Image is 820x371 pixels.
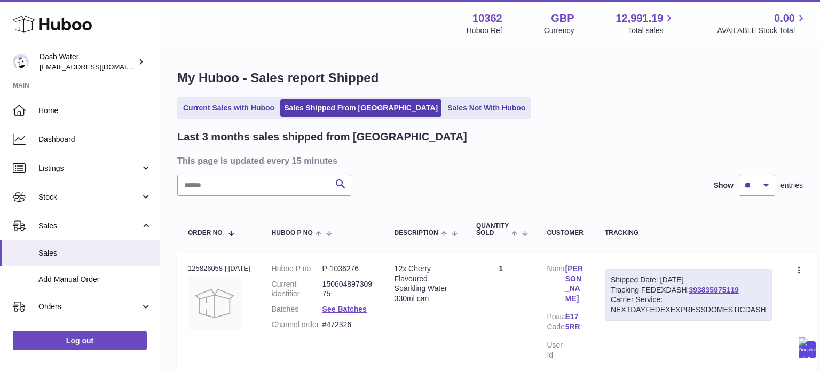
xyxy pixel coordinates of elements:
[38,163,140,173] span: Listings
[272,264,322,274] dt: Huboo P no
[38,135,152,145] span: Dashboard
[544,26,574,36] div: Currency
[395,264,455,304] div: 12x Cherry Flavoured Sparkling Water 330ml can
[13,54,29,70] img: bea@dash-water.com
[272,279,322,299] dt: Current identifier
[188,277,241,330] img: no-photo.jpg
[322,305,367,313] a: See Batches
[38,248,152,258] span: Sales
[322,320,373,330] dd: #472326
[717,11,807,36] a: 0.00 AVAILABLE Stock Total
[605,269,772,321] div: Tracking FEDEXDASH:
[547,312,565,335] dt: Postal Code
[717,26,807,36] span: AVAILABLE Stock Total
[616,11,663,26] span: 12,991.19
[322,279,373,299] dd: 15060489730975
[689,286,738,294] a: 393835975119
[177,69,803,86] h1: My Huboo - Sales report Shipped
[177,130,467,144] h2: Last 3 months sales shipped from [GEOGRAPHIC_DATA]
[40,62,157,71] span: [EMAIL_ADDRESS][DOMAIN_NAME]
[467,26,502,36] div: Huboo Ref
[565,312,584,332] a: E17 5RR
[616,11,675,36] a: 12,991.19 Total sales
[547,230,583,236] div: Customer
[472,11,502,26] strong: 10362
[38,274,152,285] span: Add Manual Order
[605,230,772,236] div: Tracking
[547,264,565,307] dt: Name
[38,302,140,312] span: Orders
[714,180,734,191] label: Show
[272,230,313,236] span: Huboo P no
[395,230,438,236] span: Description
[565,264,584,304] a: [PERSON_NAME]
[780,180,803,191] span: entries
[774,11,795,26] span: 0.00
[611,295,766,315] div: Carrier Service: NEXTDAYFEDEXEXPRESSDOMESTICDASH
[280,99,441,117] a: Sales Shipped From [GEOGRAPHIC_DATA]
[547,340,565,360] dt: User Id
[13,331,147,350] a: Log out
[38,221,140,231] span: Sales
[444,99,529,117] a: Sales Not With Huboo
[551,11,574,26] strong: GBP
[272,320,322,330] dt: Channel order
[179,99,278,117] a: Current Sales with Huboo
[38,192,140,202] span: Stock
[611,275,766,285] div: Shipped Date: [DATE]
[38,106,152,116] span: Home
[476,223,509,236] span: Quantity Sold
[40,52,136,72] div: Dash Water
[322,264,373,274] dd: P-1036276
[177,155,800,167] h3: This page is updated every 15 minutes
[188,230,223,236] span: Order No
[628,26,675,36] span: Total sales
[272,304,322,314] dt: Batches
[188,264,250,273] div: 125826058 | [DATE]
